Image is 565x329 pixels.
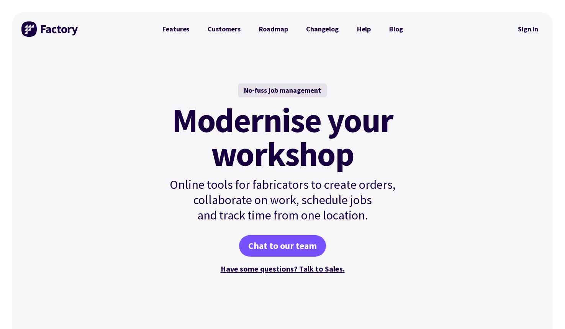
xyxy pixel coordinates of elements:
a: Sign in [513,20,544,38]
p: Online tools for fabricators to create orders, collaborate on work, schedule jobs and track time ... [153,177,412,223]
a: Features [153,21,199,37]
nav: Primary Navigation [153,21,412,37]
mark: Modernise your workshop [172,103,393,171]
nav: Secondary Navigation [513,20,544,38]
a: Chat to our team [239,235,326,257]
a: Roadmap [250,21,297,37]
a: Help [348,21,380,37]
a: Changelog [297,21,347,37]
a: Customers [198,21,249,37]
img: Factory [21,21,79,37]
a: Blog [380,21,412,37]
a: Have some questions? Talk to Sales. [221,264,345,273]
div: No-fuss job management [238,83,327,97]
